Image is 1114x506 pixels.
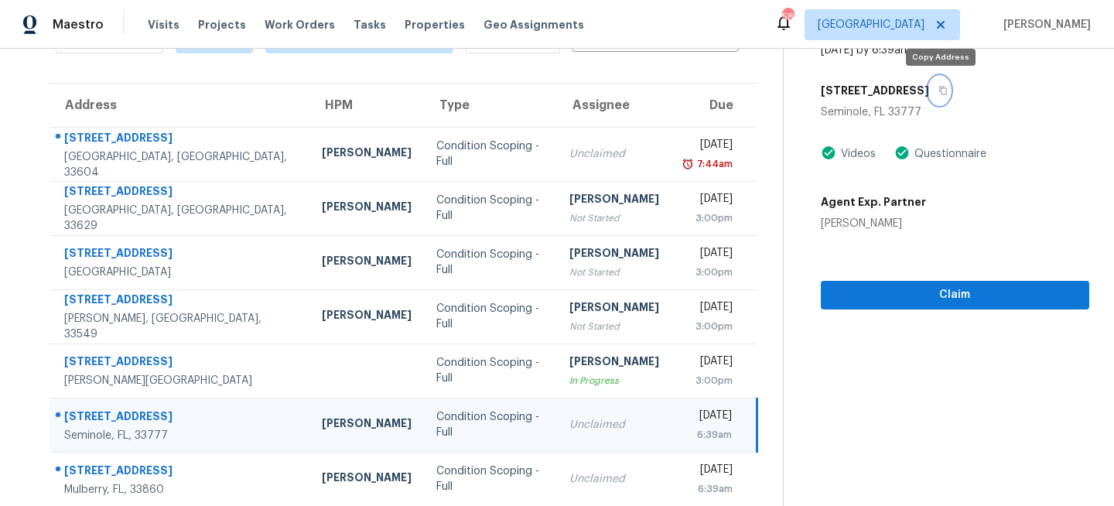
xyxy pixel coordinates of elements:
[64,183,297,203] div: [STREET_ADDRESS]
[684,427,732,443] div: 6:39am
[694,156,733,172] div: 7:44am
[684,299,733,319] div: [DATE]
[64,354,297,373] div: [STREET_ADDRESS]
[64,409,297,428] div: [STREET_ADDRESS]
[910,146,986,162] div: Questionnaire
[436,463,545,494] div: Condition Scoping - Full
[671,84,757,127] th: Due
[322,199,412,218] div: [PERSON_NAME]
[50,84,309,127] th: Address
[684,373,733,388] div: 3:00pm
[684,319,733,334] div: 3:00pm
[436,355,545,386] div: Condition Scoping - Full
[569,471,659,487] div: Unclaimed
[569,417,659,432] div: Unclaimed
[833,285,1077,305] span: Claim
[569,210,659,226] div: Not Started
[818,17,924,32] span: [GEOGRAPHIC_DATA]
[405,17,465,32] span: Properties
[265,17,335,32] span: Work Orders
[684,354,733,373] div: [DATE]
[436,409,545,440] div: Condition Scoping - Full
[684,137,733,156] div: [DATE]
[821,216,926,231] div: [PERSON_NAME]
[64,292,297,311] div: [STREET_ADDRESS]
[424,84,558,127] th: Type
[569,354,659,373] div: [PERSON_NAME]
[894,145,910,161] img: Artifact Present Icon
[436,193,545,224] div: Condition Scoping - Full
[569,373,659,388] div: In Progress
[569,319,659,334] div: Not Started
[436,247,545,278] div: Condition Scoping - Full
[569,245,659,265] div: [PERSON_NAME]
[684,245,733,265] div: [DATE]
[64,428,297,443] div: Seminole, FL, 33777
[569,299,659,319] div: [PERSON_NAME]
[684,408,732,427] div: [DATE]
[821,104,1089,120] div: Seminole, FL 33777
[64,482,297,497] div: Mulberry, FL, 33860
[64,373,297,388] div: [PERSON_NAME][GEOGRAPHIC_DATA]
[64,265,297,280] div: [GEOGRAPHIC_DATA]
[322,145,412,164] div: [PERSON_NAME]
[836,146,876,162] div: Videos
[354,19,386,30] span: Tasks
[682,156,694,172] img: Overdue Alarm Icon
[198,17,246,32] span: Projects
[64,149,297,180] div: [GEOGRAPHIC_DATA], [GEOGRAPHIC_DATA], 33604
[821,281,1089,309] button: Claim
[484,17,584,32] span: Geo Assignments
[322,307,412,327] div: [PERSON_NAME]
[782,9,793,25] div: 58
[64,463,297,482] div: [STREET_ADDRESS]
[997,17,1091,32] span: [PERSON_NAME]
[309,84,424,127] th: HPM
[436,301,545,332] div: Condition Scoping - Full
[322,470,412,489] div: [PERSON_NAME]
[148,17,179,32] span: Visits
[64,311,297,342] div: [PERSON_NAME], [GEOGRAPHIC_DATA], 33549
[436,138,545,169] div: Condition Scoping - Full
[569,265,659,280] div: Not Started
[569,146,659,162] div: Unclaimed
[821,43,911,58] div: [DATE] by 6:39am
[684,210,733,226] div: 3:00pm
[569,191,659,210] div: [PERSON_NAME]
[821,194,926,210] h5: Agent Exp. Partner
[684,462,733,481] div: [DATE]
[322,253,412,272] div: [PERSON_NAME]
[821,145,836,161] img: Artifact Present Icon
[684,191,733,210] div: [DATE]
[53,17,104,32] span: Maestro
[684,481,733,497] div: 6:39am
[64,245,297,265] div: [STREET_ADDRESS]
[684,265,733,280] div: 3:00pm
[64,203,297,234] div: [GEOGRAPHIC_DATA], [GEOGRAPHIC_DATA], 33629
[821,83,929,98] h5: [STREET_ADDRESS]
[557,84,671,127] th: Assignee
[64,130,297,149] div: [STREET_ADDRESS]
[322,415,412,435] div: [PERSON_NAME]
